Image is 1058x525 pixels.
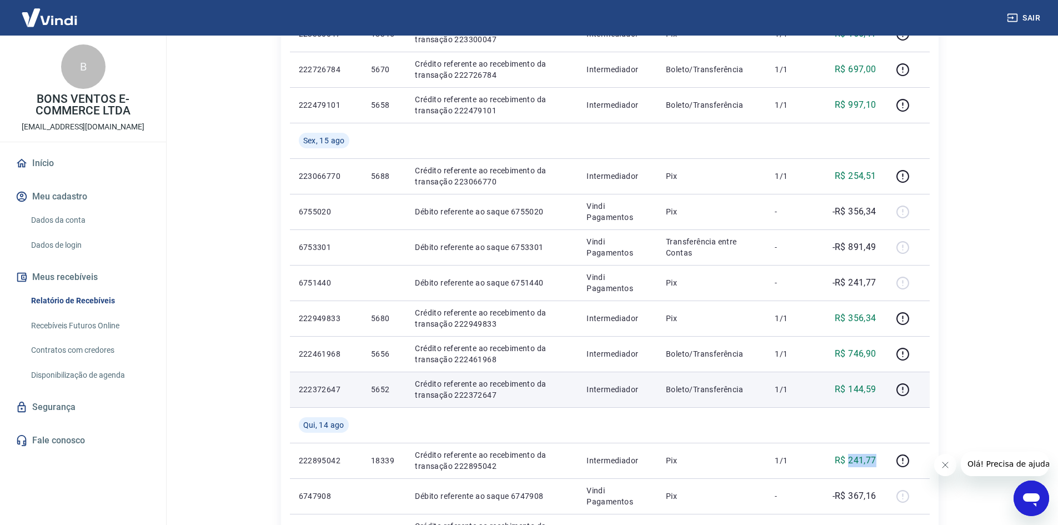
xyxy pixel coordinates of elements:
[666,171,757,182] p: Pix
[27,289,153,312] a: Relatório de Recebíveis
[666,455,757,466] p: Pix
[666,99,757,111] p: Boleto/Transferência
[586,64,648,75] p: Intermediador
[666,491,757,502] p: Pix
[835,312,876,325] p: R$ 356,34
[934,454,956,476] iframe: Fechar mensagem
[666,277,757,288] p: Pix
[415,94,569,116] p: Crédito referente ao recebimento da transação 222479101
[775,491,808,502] p: -
[299,384,353,395] p: 222372647
[27,314,153,337] a: Recebíveis Futuros Online
[13,265,153,289] button: Meus recebíveis
[586,99,648,111] p: Intermediador
[586,313,648,324] p: Intermediador
[371,313,397,324] p: 5680
[775,64,808,75] p: 1/1
[303,419,344,431] span: Qui, 14 ago
[13,1,86,34] img: Vindi
[299,348,353,359] p: 222461968
[835,454,876,467] p: R$ 241,77
[586,236,648,258] p: Vindi Pagamentos
[27,234,153,257] a: Dados de login
[666,206,757,217] p: Pix
[299,491,353,502] p: 6747908
[775,455,808,466] p: 1/1
[835,347,876,361] p: R$ 746,90
[371,64,397,75] p: 5670
[586,171,648,182] p: Intermediador
[415,206,569,217] p: Débito referente ao saque 6755020
[835,169,876,183] p: R$ 254,51
[299,99,353,111] p: 222479101
[415,277,569,288] p: Débito referente ao saque 6751440
[371,384,397,395] p: 5652
[775,348,808,359] p: 1/1
[415,165,569,187] p: Crédito referente ao recebimento da transação 223066770
[775,242,808,253] p: -
[586,201,648,223] p: Vindi Pagamentos
[299,455,353,466] p: 222895042
[586,384,648,395] p: Intermediador
[7,8,93,17] span: Olá! Precisa de ajuda?
[666,236,757,258] p: Transferência entre Contas
[371,171,397,182] p: 5688
[775,313,808,324] p: 1/1
[586,272,648,294] p: Vindi Pagamentos
[835,98,876,112] p: R$ 997,10
[833,241,876,254] p: -R$ 891,49
[22,121,144,133] p: [EMAIL_ADDRESS][DOMAIN_NAME]
[299,242,353,253] p: 6753301
[775,277,808,288] p: -
[27,364,153,387] a: Disponibilização de agenda
[415,242,569,253] p: Débito referente ao saque 6753301
[13,428,153,453] a: Fale conosco
[666,384,757,395] p: Boleto/Transferência
[961,452,1049,476] iframe: Mensagem da empresa
[9,93,157,117] p: BONS VENTOS E-COMMERCE LTDA
[299,171,353,182] p: 223066770
[13,184,153,209] button: Meu cadastro
[775,206,808,217] p: -
[586,348,648,359] p: Intermediador
[415,307,569,329] p: Crédito referente ao recebimento da transação 222949833
[415,449,569,472] p: Crédito referente ao recebimento da transação 222895042
[415,58,569,81] p: Crédito referente ao recebimento da transação 222726784
[835,63,876,76] p: R$ 697,00
[833,205,876,218] p: -R$ 356,34
[835,383,876,396] p: R$ 144,59
[775,99,808,111] p: 1/1
[666,64,757,75] p: Boleto/Transferência
[666,348,757,359] p: Boleto/Transferência
[299,206,353,217] p: 6755020
[61,44,106,89] div: B
[775,384,808,395] p: 1/1
[775,171,808,182] p: 1/1
[586,455,648,466] p: Intermediador
[586,485,648,507] p: Vindi Pagamentos
[371,99,397,111] p: 5658
[13,151,153,176] a: Início
[27,209,153,232] a: Dados da conta
[833,276,876,289] p: -R$ 241,77
[371,455,397,466] p: 18339
[666,313,757,324] p: Pix
[27,339,153,362] a: Contratos com credores
[299,277,353,288] p: 6751440
[833,489,876,503] p: -R$ 367,16
[1005,8,1045,28] button: Sair
[299,313,353,324] p: 222949833
[299,64,353,75] p: 222726784
[415,378,569,401] p: Crédito referente ao recebimento da transação 222372647
[13,395,153,419] a: Segurança
[371,348,397,359] p: 5656
[415,491,569,502] p: Débito referente ao saque 6747908
[303,135,345,146] span: Sex, 15 ago
[415,343,569,365] p: Crédito referente ao recebimento da transação 222461968
[1014,481,1049,516] iframe: Botão para abrir a janela de mensagens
